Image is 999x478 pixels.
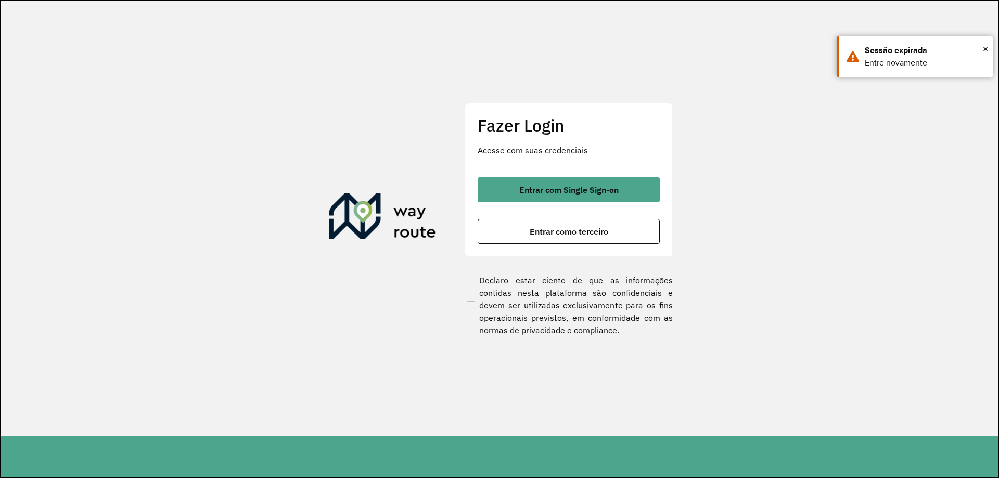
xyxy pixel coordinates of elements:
button: Close [983,41,988,57]
h2: Fazer Login [478,115,660,135]
span: Entrar como terceiro [530,227,608,236]
p: Acesse com suas credenciais [478,144,660,157]
button: button [478,177,660,202]
span: Entrar com Single Sign-on [519,186,619,194]
div: Entre novamente [865,57,985,69]
span: × [983,41,988,57]
div: Sessão expirada [865,44,985,57]
label: Declaro estar ciente de que as informações contidas nesta plataforma são confidenciais e devem se... [465,274,673,337]
button: button [478,219,660,244]
img: Roteirizador AmbevTech [329,193,436,243]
